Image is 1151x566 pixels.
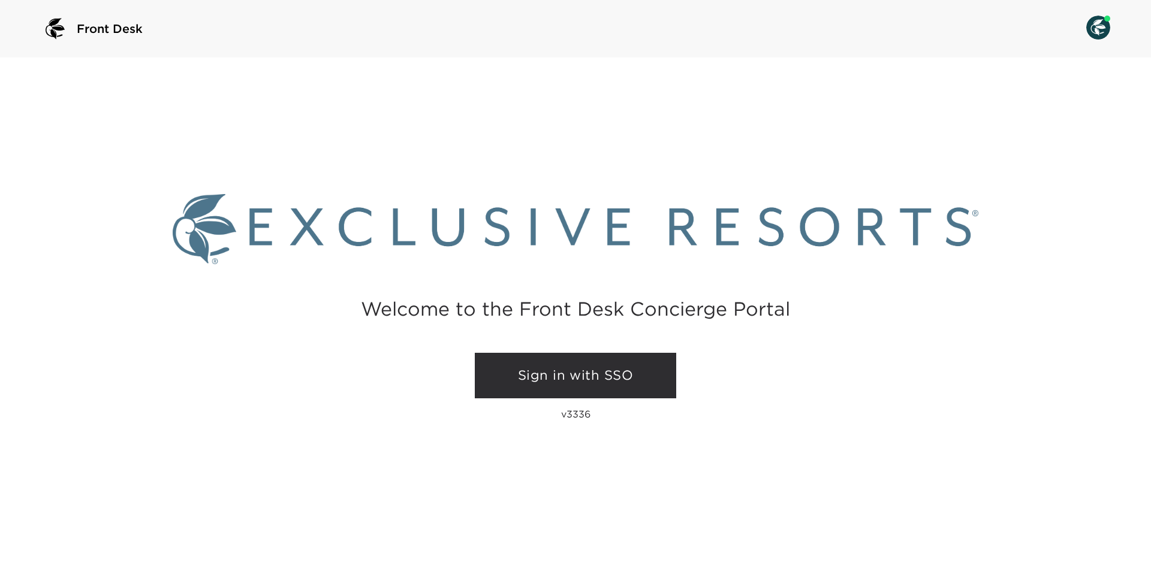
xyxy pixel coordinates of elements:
[77,20,143,37] span: Front Desk
[361,299,790,318] h2: Welcome to the Front Desk Concierge Portal
[41,14,70,43] img: logo
[475,353,676,398] a: Sign in with SSO
[1086,16,1110,40] img: User
[173,194,978,264] img: Exclusive Resorts logo
[561,408,590,420] p: v3336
